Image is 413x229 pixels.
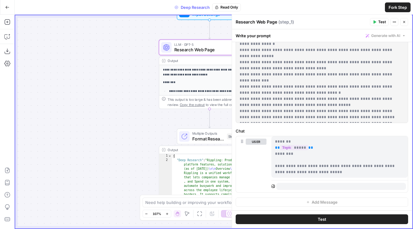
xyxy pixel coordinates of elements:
label: Chat [236,128,408,134]
button: Generate with AI [363,32,408,40]
button: user [246,139,266,145]
div: Input Settings [159,4,260,20]
button: Test [370,18,389,26]
span: Toggle code folding, rows 1 through 3 [168,154,172,158]
span: Fork Step [389,4,407,10]
button: Fork Step [385,2,411,12]
span: Copy the output [180,103,205,107]
span: Test [378,19,386,25]
span: Multiple Outputs [192,131,224,136]
button: Add Message [236,198,408,207]
div: Output [168,147,242,152]
span: Research Web Page [174,46,243,53]
span: Format Research Output [192,136,224,142]
span: Read Only [220,5,238,10]
div: Multiple OutputsFormat Research OutputStep 2Output{ "Deep Research":"Rippling: Product and platfo... [159,129,260,198]
g: Edge from step_1 to step_2 [208,109,210,128]
div: 1 [159,154,172,158]
button: Test [236,214,408,224]
span: LLM · GPT-5 [174,42,243,47]
span: 107% [153,211,161,216]
div: Research Web Page [236,19,368,25]
div: Write your prompt [232,29,412,42]
div: This output is too large & has been abbreviated for review. to view the full content. [168,97,257,107]
span: Generate with AI [371,33,400,38]
div: Step 2 [227,133,239,139]
span: Add Message [312,199,338,205]
div: Deep Research [172,3,241,11]
span: ( step_1 ) [278,19,294,25]
g: Edge from start to step_1 [208,20,210,39]
span: Input Settings [192,11,225,17]
span: Test [318,216,326,222]
div: Output [168,58,242,64]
